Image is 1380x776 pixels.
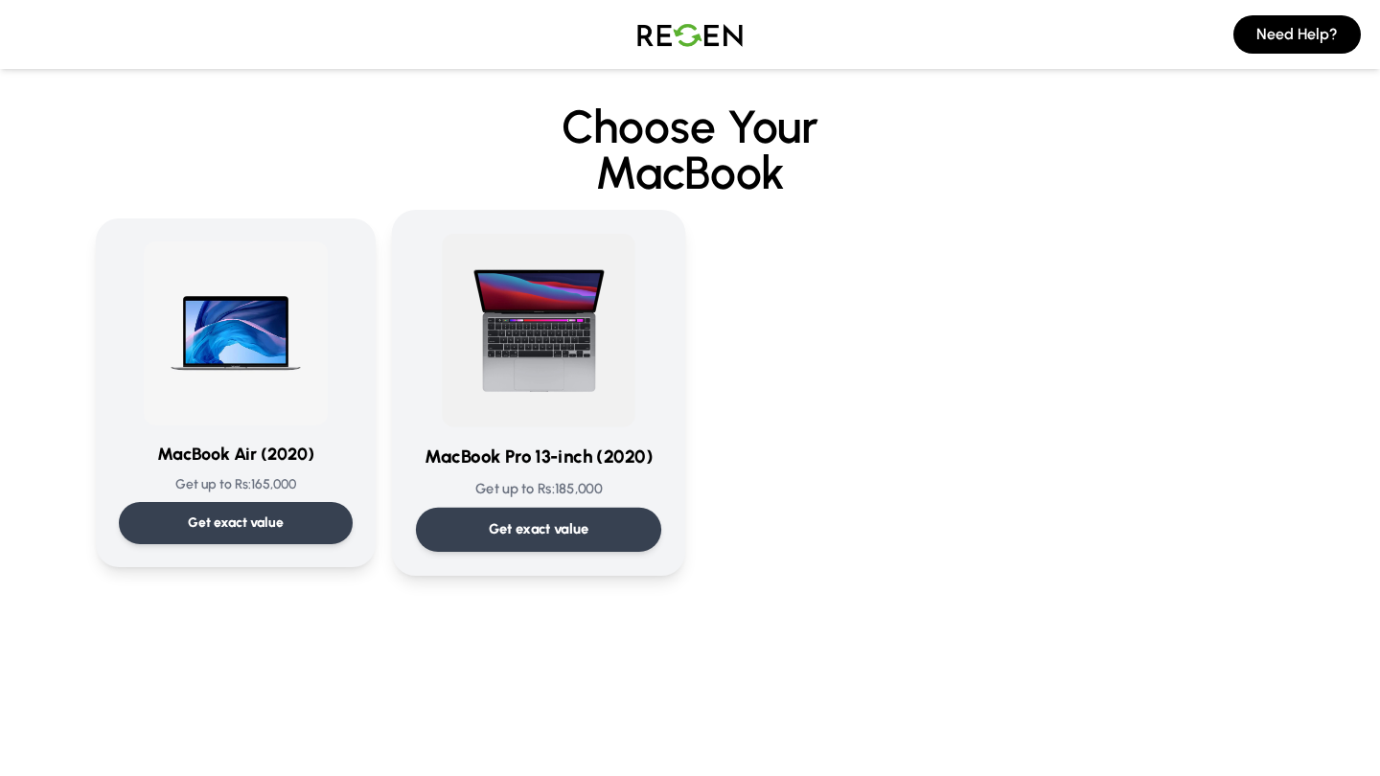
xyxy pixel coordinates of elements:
span: Choose Your [562,99,818,154]
h3: MacBook Pro 13-inch (2020) [416,444,661,471]
p: Get exact value [489,519,589,539]
p: Get exact value [188,514,284,533]
p: Get up to Rs: 185,000 [416,479,661,499]
p: Get up to Rs: 165,000 [119,475,353,494]
h3: MacBook Air (2020) [119,441,353,468]
button: Need Help? [1233,15,1361,54]
img: MacBook Air (2020) [144,241,328,425]
img: MacBook Pro 13-inch (2020) [442,234,635,427]
img: Logo [623,8,757,61]
span: MacBook [96,149,1284,195]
